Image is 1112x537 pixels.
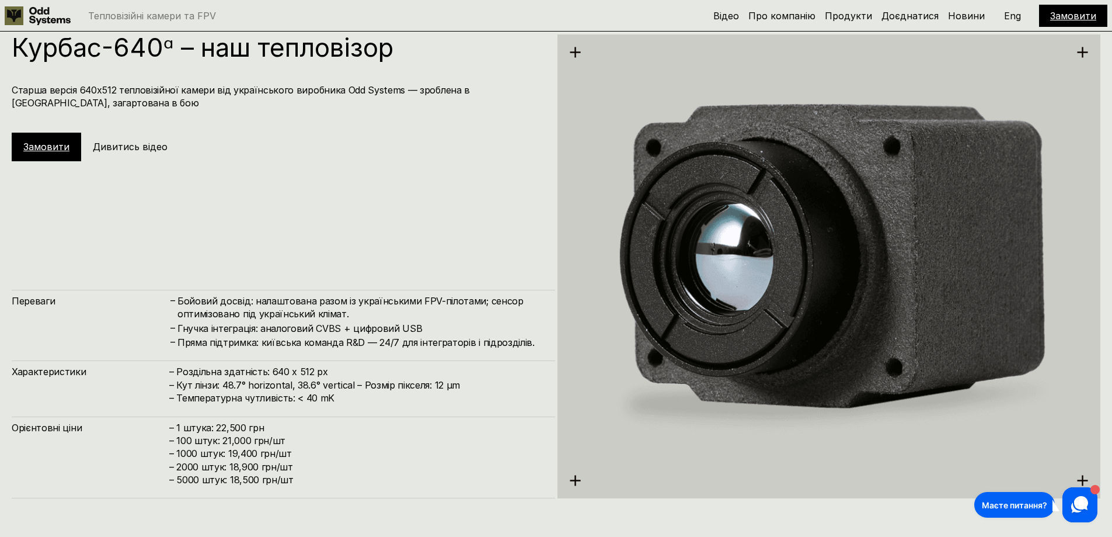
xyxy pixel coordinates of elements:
h4: Орієнтовні ціни [12,421,169,434]
p: Тепловізійні камери та FPV [88,11,216,20]
h4: Старша версія 640х512 тепловізійної камери від українського виробника Odd Systems — зроблена в [G... [12,84,543,110]
a: Про компанію [748,10,815,22]
a: Замовити [23,141,69,153]
h4: – [170,294,175,307]
h4: Переваги [12,295,169,307]
h4: – 1 штука: 22,500 грн – 100 штук: 21,000 грн/шт – ⁠1000 штук: 19,400 грн/шт – ⁠⁠2000 штук: 18,900... [169,421,543,487]
h4: – Роздільна здатність: 640 x 512 px – Кут лінзи: 48.7° horizontal, 38.6° vertical – Розмір піксел... [169,365,543,404]
a: Продукти [825,10,872,22]
p: Eng [1004,11,1021,20]
h4: Характеристики [12,365,169,378]
h4: Гнучка інтеграція: аналоговий CVBS + цифровий USB [177,322,543,335]
a: Доєднатися [881,10,939,22]
h4: – [170,321,175,334]
a: Замовити [1050,10,1096,22]
h4: Бойовий досвід: налаштована разом із українськими FPV-пілотами; сенсор оптимізовано під українськ... [177,295,543,321]
h5: Дивитись відео [93,140,168,153]
a: Новини [948,10,985,22]
iframe: HelpCrunch [971,484,1100,525]
h1: Курбас-640ᵅ – наш тепловізор [12,34,543,60]
a: Відео [713,10,739,22]
h4: – [170,335,175,348]
h4: Пряма підтримка: київська команда R&D — 24/7 для інтеграторів і підрозділів. [177,336,543,349]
